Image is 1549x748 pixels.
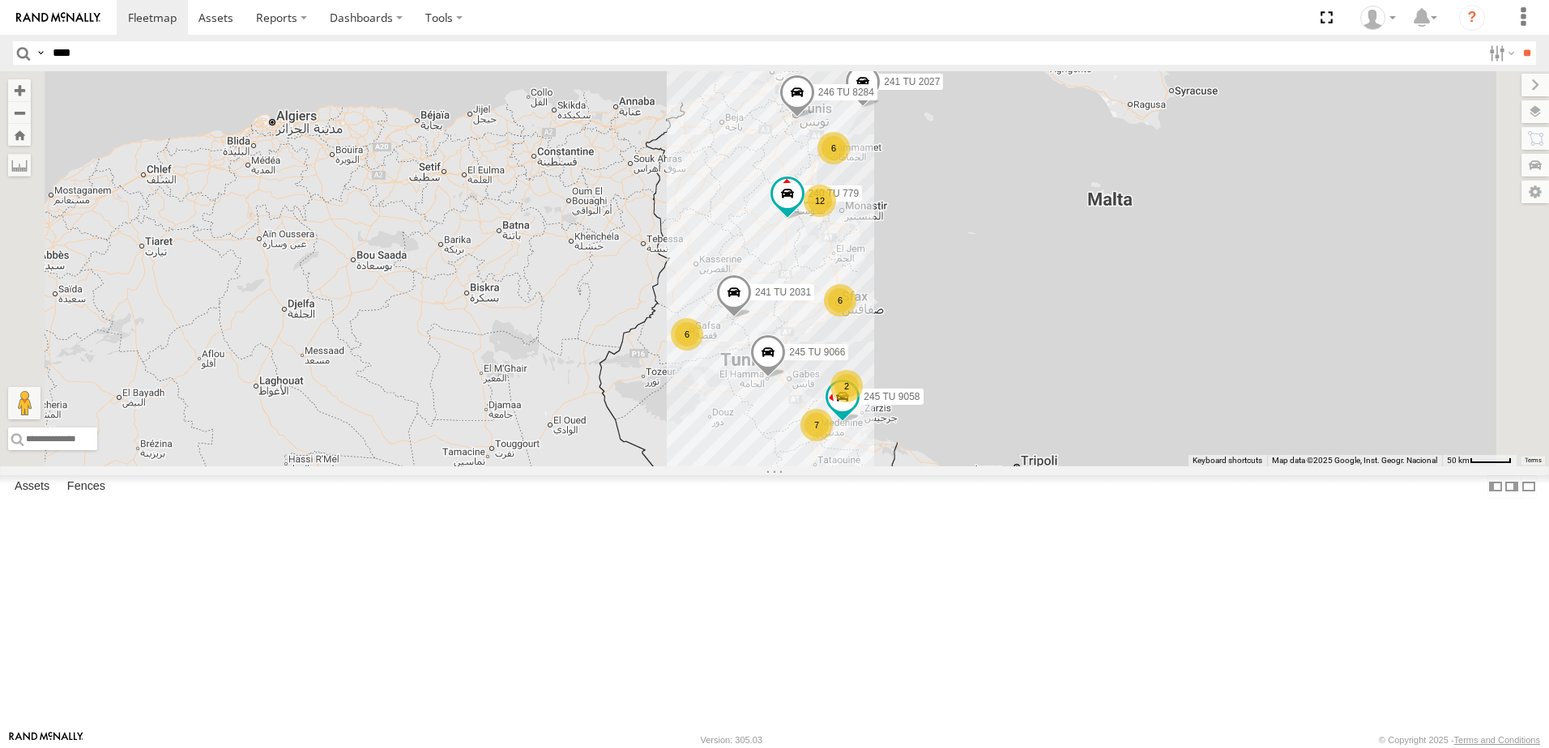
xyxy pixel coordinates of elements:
button: Map Scale: 50 km per 48 pixels [1442,455,1517,466]
span: 50 km [1447,456,1470,465]
div: 2 [830,370,863,402]
label: Hide Summary Table [1521,475,1537,499]
label: Dock Summary Table to the Right [1504,475,1520,499]
div: 12 [804,185,836,217]
span: 246 TU 8284 [818,87,874,98]
div: Version: 305.03 [701,735,762,745]
label: Dock Summary Table to the Left [1487,475,1504,499]
label: Assets [6,475,58,498]
div: © Copyright 2025 - [1379,735,1540,745]
div: 6 [824,284,856,317]
button: Drag Pegman onto the map to open Street View [8,387,41,419]
label: Measure [8,154,31,176]
label: Fences [59,475,113,498]
a: Visit our Website [9,732,83,748]
span: Map data ©2025 Google, Inst. Geogr. Nacional [1272,456,1437,465]
i: ? [1459,5,1485,31]
span: 245 TU 9066 [789,346,845,358]
label: Search Filter Options [1483,41,1517,65]
span: 245 TU 9058 [864,391,920,402]
span: 241 TU 2031 [755,287,811,299]
button: Zoom in [8,79,31,101]
div: Nejah Benkhalifa [1355,6,1402,30]
button: Keyboard shortcuts [1193,455,1262,466]
label: Search Query [34,41,47,65]
button: Zoom out [8,101,31,124]
button: Zoom Home [8,124,31,146]
img: rand-logo.svg [16,12,100,23]
div: 6 [817,132,850,164]
a: Terms and Conditions [1454,735,1540,745]
span: 241 TU 2027 [884,77,940,88]
div: 7 [800,409,833,441]
div: 6 [671,318,703,351]
a: Terms [1525,457,1542,464]
label: Map Settings [1521,181,1549,203]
